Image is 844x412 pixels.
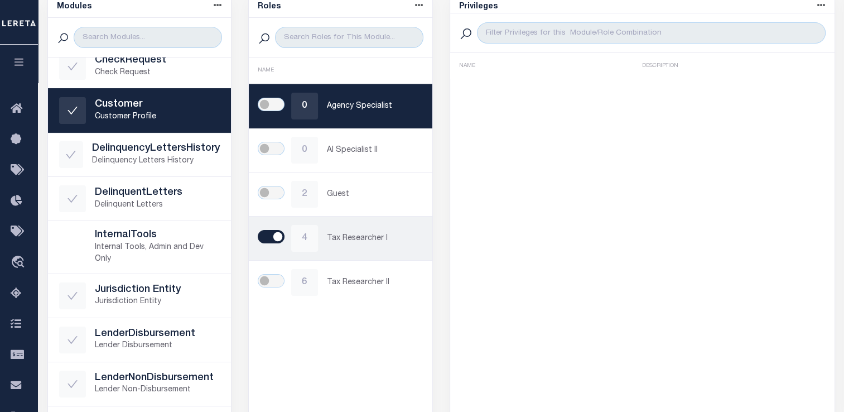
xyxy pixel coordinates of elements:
input: Search Modules... [74,27,222,48]
p: Delinquency Letters History [92,155,220,167]
a: 0Agency Specialist [249,84,432,128]
a: LenderNonDisbursementLender Non-Disbursement [48,362,232,406]
h5: DelinquencyLettersHistory [92,143,220,155]
a: 4Tax Researcher I [249,217,432,260]
h5: LenderNonDisbursement [95,372,220,385]
p: Tax Researcher I [327,233,421,245]
a: 2Guest [249,173,432,216]
a: InternalToolsInternal Tools, Admin and Dev Only [48,221,232,274]
input: Filter Privileges for this Module/Role Combination [477,22,825,44]
p: Delinquent Letters [95,199,220,211]
h5: Privileges [459,2,498,12]
p: Tax Researcher II [327,277,421,289]
a: 0AI Specialist II [249,128,432,172]
div: 0 [291,137,318,164]
a: LenderDisbursementLender Disbursement [48,318,232,362]
div: 2 [291,181,318,208]
p: Agency Specialist [327,100,421,112]
h5: DelinquentLetters [95,187,220,199]
i: travel_explore [11,256,28,270]
h5: Customer [95,99,220,111]
p: Customer Profile [95,111,220,123]
a: CustomerCustomer Profile [48,89,232,132]
h5: InternalTools [95,229,220,242]
p: AI Specialist II [327,145,421,156]
h5: CheckRequest [95,55,220,67]
h5: LenderDisbursement [95,328,220,341]
input: Search Roles for This Module... [275,27,423,48]
div: 6 [291,269,318,296]
p: Jurisdiction Entity [95,296,220,308]
div: NAME [459,62,643,70]
a: DelinquentLettersDelinquent Letters [48,177,232,221]
div: NAME [258,66,423,75]
div: 4 [291,225,318,252]
h5: Roles [258,2,281,12]
p: Lender Disbursement [95,340,220,352]
div: DESCRIPTION [642,62,826,70]
p: Guest [327,189,421,200]
p: Lender Non-Disbursement [95,384,220,396]
p: Internal Tools, Admin and Dev Only [95,242,220,265]
h5: Jurisdiction Entity [95,284,220,296]
p: Check Request [95,67,220,79]
a: Jurisdiction EntityJurisdiction Entity [48,274,232,318]
h5: Modules [57,2,91,12]
a: DelinquencyLettersHistoryDelinquency Letters History [48,133,232,176]
a: CheckRequestCheck Request [48,45,232,88]
div: 0 [291,93,318,119]
a: 6Tax Researcher II [249,261,432,304]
